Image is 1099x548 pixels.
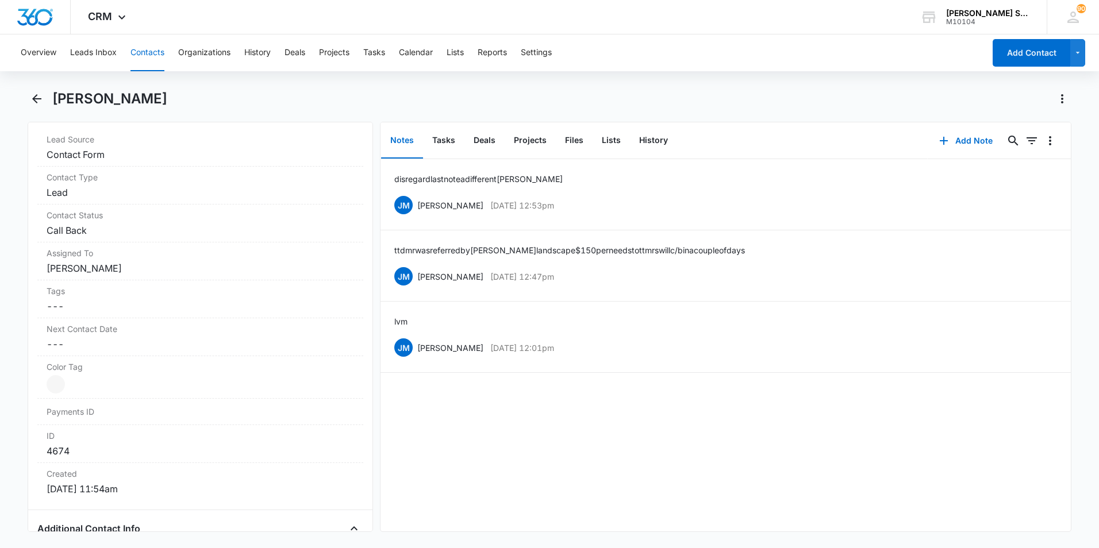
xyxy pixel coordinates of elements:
[47,261,354,275] dd: [PERSON_NAME]
[47,444,354,458] dd: 4674
[37,242,363,280] div: Assigned To[PERSON_NAME]
[946,9,1030,18] div: account name
[52,90,167,107] h1: [PERSON_NAME]
[47,186,354,199] dd: Lead
[47,323,354,335] label: Next Contact Date
[417,199,483,211] p: [PERSON_NAME]
[37,204,363,242] div: Contact StatusCall Back
[37,167,363,204] div: Contact TypeLead
[130,34,164,71] button: Contacts
[478,34,507,71] button: Reports
[593,123,630,159] button: Lists
[1077,4,1086,13] span: 90
[394,267,413,285] span: JM
[285,34,305,71] button: Deals
[423,123,464,159] button: Tasks
[47,430,354,442] dt: ID
[28,90,45,108] button: Back
[399,34,433,71] button: Calendar
[319,34,349,71] button: Projects
[490,271,554,283] p: [DATE] 12:47pm
[394,196,413,214] span: JM
[47,223,354,237] dd: Call Back
[47,148,354,161] dd: Contact Form
[381,123,423,159] button: Notes
[447,34,464,71] button: Lists
[47,406,124,418] dt: Payments ID
[37,280,363,318] div: Tags---
[345,519,363,538] button: Close
[37,129,363,167] div: Lead SourceContact Form
[417,342,483,354] p: [PERSON_NAME]
[47,482,354,496] dd: [DATE] 11:54am
[47,361,354,373] label: Color Tag
[47,133,354,145] label: Lead Source
[47,337,354,351] dd: ---
[1004,132,1023,150] button: Search...
[70,34,117,71] button: Leads Inbox
[47,299,354,313] dd: ---
[37,356,363,399] div: Color Tag
[417,271,483,283] p: [PERSON_NAME]
[37,399,363,425] div: Payments ID
[47,171,354,183] label: Contact Type
[37,425,363,463] div: ID4674
[464,123,505,159] button: Deals
[37,522,140,535] h4: Additional Contact Info
[1041,132,1059,150] button: Overflow Menu
[993,39,1070,67] button: Add Contact
[556,123,593,159] button: Files
[1053,90,1071,108] button: Actions
[47,209,354,221] label: Contact Status
[47,247,354,259] label: Assigned To
[521,34,552,71] button: Settings
[505,123,556,159] button: Projects
[630,123,677,159] button: History
[21,34,56,71] button: Overview
[47,285,354,297] label: Tags
[394,338,413,357] span: JM
[37,318,363,356] div: Next Contact Date---
[928,127,1004,155] button: Add Note
[37,463,363,500] div: Created[DATE] 11:54am
[490,342,554,354] p: [DATE] 12:01pm
[394,315,408,327] p: lvm
[1023,132,1041,150] button: Filters
[490,199,554,211] p: [DATE] 12:53pm
[946,18,1030,26] div: account id
[363,34,385,71] button: Tasks
[394,173,563,185] p: disregard last note a different [PERSON_NAME]
[244,34,271,71] button: History
[394,244,745,256] p: ttd mr was referred by [PERSON_NAME] landscape $150 per needs to tt mrs will c/b in a couple of days
[1077,4,1086,13] div: notifications count
[178,34,230,71] button: Organizations
[88,10,112,22] span: CRM
[47,468,354,480] dt: Created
